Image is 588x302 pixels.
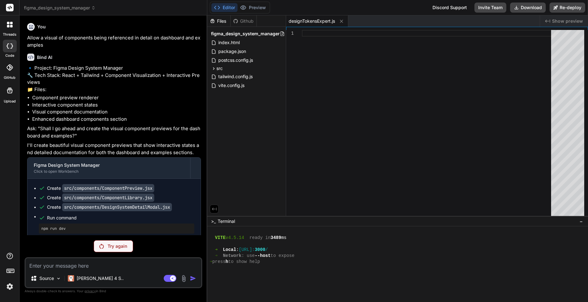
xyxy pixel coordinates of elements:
[578,216,584,226] button: −
[271,253,295,259] span: to expose
[231,18,256,24] div: Github
[579,218,583,224] span: −
[62,203,172,211] code: src/components/DesignSystemDetailModal.jsx
[223,247,236,253] span: Local
[108,243,127,249] p: Try again
[47,215,194,221] span: Run command
[37,24,46,30] h6: You
[241,253,255,259] span: : use
[3,32,16,37] label: threads
[180,275,187,282] img: attachment
[4,281,15,292] img: settings
[68,275,74,282] img: Claude 4 Sonnet
[216,65,223,72] span: src
[47,204,172,210] div: Create
[211,31,280,37] span: figma_design_system_manager
[56,276,61,281] img: Pick Models
[550,3,585,13] button: Re-deploy
[238,3,268,12] button: Preview
[289,18,335,24] span: designTokensExpert.js
[47,195,154,201] div: Create
[215,247,217,253] span: ➜
[62,194,154,202] code: src/components/ComponentLibrary.jsx
[37,54,52,61] h6: Bind AI
[429,3,471,13] div: Discord Support
[215,253,217,259] span: ➜
[4,99,16,104] label: Upload
[212,259,226,265] span: press
[77,275,124,282] p: [PERSON_NAME] 4 S..
[85,289,96,293] span: privacy
[255,253,270,259] span: --host
[32,116,201,123] li: Enhanced dashboard components section
[265,247,268,253] span: /
[5,53,14,58] label: code
[250,235,271,241] span: ready in
[236,247,239,253] span: :
[255,247,265,253] span: 3000
[27,34,201,49] p: Allow a visual of components being referenced in detail on dashboard and examples
[32,94,201,102] li: Component preview renderer
[47,185,154,191] div: Create
[4,75,15,80] label: GitHub
[41,226,192,231] pre: npm run dev
[211,218,216,224] span: >_
[34,169,184,174] div: Click to open Workbench
[218,73,253,80] span: tailwind.config.js
[223,253,242,259] span: Network
[218,39,240,46] span: index.html
[228,259,260,265] span: to show help
[39,275,54,282] p: Source
[32,102,201,109] li: Interactive component states
[190,275,196,282] img: icon
[218,218,235,224] span: Terminal
[27,125,201,139] p: Ask: "Shall I go ahead and create the visual component previews for the dashboard and examples?"
[207,18,230,24] div: Files
[552,18,583,24] span: Show preview
[218,82,245,89] span: vite.config.js
[218,48,247,55] span: package.json
[32,108,201,116] li: Visual component documentation
[510,3,546,13] button: Download
[218,56,254,64] span: postcss.config.js
[226,259,228,265] span: h
[286,30,294,37] div: 1
[62,184,154,192] code: src/components/ComponentPreview.jsx
[24,5,96,11] span: figma_design_system_manager
[211,3,238,12] button: Editor
[25,288,202,294] p: Always double-check its answers. Your in Bind
[34,162,184,168] div: Figma Design System Manager
[27,158,190,178] button: Figma Design System ManagerClick to open Workbench
[99,244,104,249] img: Retry
[27,142,201,156] p: I'll create beautiful visual component previews that show interactive states and detailed documen...
[281,235,286,241] span: ms
[226,235,244,241] span: v4.5.14
[210,259,212,265] span: ➜
[215,235,226,241] span: VITE
[27,65,201,93] p: 🔹 Project: Figma Design System Manager 🔧 Tech Stack: React + Tailwind + Component Visualization +...
[271,235,281,241] span: 3489
[474,3,506,13] button: Invite Team
[239,247,255,253] span: [URL]:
